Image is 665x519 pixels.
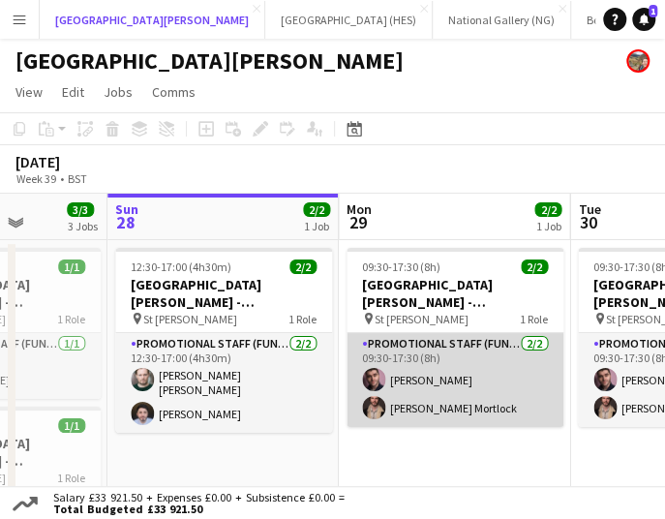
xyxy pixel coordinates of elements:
h1: [GEOGRAPHIC_DATA][PERSON_NAME] [15,46,404,76]
span: 3/3 [67,202,94,217]
span: 1 Role [288,312,317,326]
button: [GEOGRAPHIC_DATA] (HES) [265,1,433,39]
span: 2/2 [534,202,561,217]
button: [GEOGRAPHIC_DATA][PERSON_NAME] [40,1,265,39]
a: Jobs [96,79,140,105]
span: 28 [112,211,138,233]
h3: [GEOGRAPHIC_DATA][PERSON_NAME] - Fundraising [115,276,332,311]
span: 29 [344,211,372,233]
a: Edit [54,79,92,105]
h3: [GEOGRAPHIC_DATA][PERSON_NAME] - Fundraising [347,276,563,311]
span: 12:30-17:00 (4h30m) [131,259,231,274]
span: Comms [152,83,196,101]
app-user-avatar: Alyce Paton [626,49,650,73]
span: Sun [115,200,138,218]
span: Tue [578,200,600,218]
app-job-card: 12:30-17:00 (4h30m)2/2[GEOGRAPHIC_DATA][PERSON_NAME] - Fundraising St [PERSON_NAME]1 RolePromotio... [115,248,332,433]
app-card-role: Promotional Staff (Fundraiser)2/209:30-17:30 (8h)[PERSON_NAME][PERSON_NAME] Mortlock [347,333,563,427]
span: Mon [347,200,372,218]
a: 1 [632,8,655,31]
span: 2/2 [303,202,330,217]
span: Total Budgeted £33 921.50 [53,504,345,515]
span: 2/2 [521,259,548,274]
div: 1 Job [304,219,329,233]
span: View [15,83,43,101]
div: 1 Job [535,219,560,233]
div: [DATE] [15,152,132,171]
div: Salary £33 921.50 + Expenses £0.00 + Subsistence £0.00 = [42,492,348,515]
span: 1/1 [58,418,85,433]
span: 1 Role [57,471,85,485]
div: 3 Jobs [68,219,98,233]
span: Jobs [104,83,133,101]
span: 1 [649,5,657,17]
app-job-card: 09:30-17:30 (8h)2/2[GEOGRAPHIC_DATA][PERSON_NAME] - Fundraising St [PERSON_NAME]1 RolePromotional... [347,248,563,427]
span: 1/1 [58,259,85,274]
a: View [8,79,50,105]
a: Comms [144,79,203,105]
span: Week 39 [12,171,60,186]
span: 1 Role [520,312,548,326]
span: 09:30-17:30 (8h) [362,259,440,274]
app-card-role: Promotional Staff (Fundraiser)2/212:30-17:00 (4h30m)[PERSON_NAME] [PERSON_NAME][PERSON_NAME] [115,333,332,433]
span: St [PERSON_NAME] [143,312,237,326]
span: 2/2 [289,259,317,274]
div: BST [68,171,87,186]
span: 30 [575,211,600,233]
button: National Gallery (NG) [433,1,571,39]
span: St [PERSON_NAME] [375,312,469,326]
span: 1 Role [57,312,85,326]
span: Edit [62,83,84,101]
